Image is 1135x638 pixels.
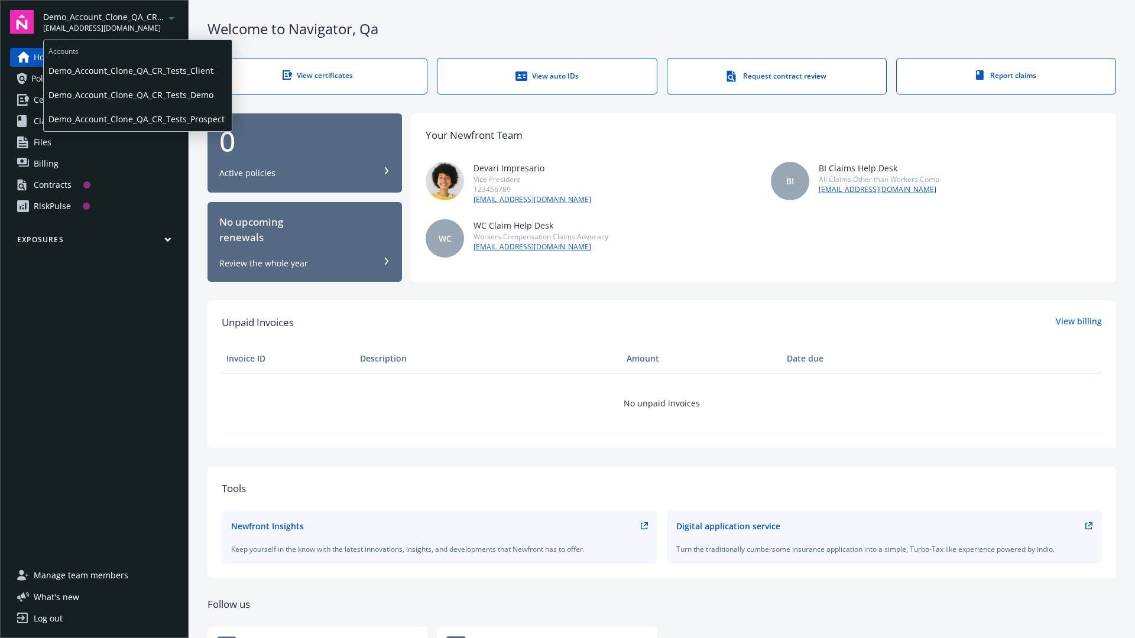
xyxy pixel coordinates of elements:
[437,58,657,95] a: View auto IDs
[691,70,862,82] div: Request contract review
[10,10,34,34] img: navigator-logo.svg
[819,162,939,174] div: BI Claims Help Desk
[219,258,308,269] div: Review the whole year
[676,544,1093,554] div: Turn the traditionally cumbersome insurance application into a simple, Turbo-Tax like experience ...
[667,58,887,95] a: Request contract review
[782,344,916,373] th: Date due
[164,11,179,25] a: arrowDropDown
[219,127,390,155] div: 0
[34,175,72,194] div: Contracts
[43,11,164,23] span: Demo_Account_Clone_QA_CR_Tests_Prospect
[34,154,59,173] span: Billing
[474,184,591,194] div: 123456789
[34,112,60,131] span: Claims
[207,58,427,95] a: View certificates
[219,214,390,246] div: No upcoming renewals
[34,566,128,585] span: Manage team members
[355,344,622,373] th: Description
[474,232,608,242] div: Workers Compensation Claims Advocacy
[207,113,402,193] button: 0Active policies
[622,344,782,373] th: Amount
[474,174,591,184] div: Vice President
[10,566,179,585] a: Manage team members
[44,40,232,58] span: Accounts
[34,609,63,628] div: Log out
[10,154,179,173] a: Billing
[231,520,304,532] div: Newfront Insights
[474,162,591,174] div: Devari Impresario
[461,70,633,82] div: View auto IDs
[10,197,179,216] a: RiskPulse
[48,58,227,83] span: Demo_Account_Clone_QA_CR_Tests_Client
[34,90,78,109] span: Certificates
[10,175,179,194] a: Contracts
[474,194,591,205] a: [EMAIL_ADDRESS][DOMAIN_NAME]
[207,19,1116,39] div: Welcome to Navigator , Qa
[426,162,464,200] img: photo
[10,69,179,88] a: Policies
[439,232,452,245] span: WC
[819,174,939,184] div: All Claims Other than Workers Comp
[207,202,402,282] button: No upcomingrenewalsReview the whole year
[34,133,51,152] span: Files
[676,520,780,532] div: Digital application service
[10,90,179,109] a: Certificates
[222,373,1102,433] td: No unpaid invoices
[34,591,79,603] span: What ' s new
[786,175,794,187] span: BI
[31,69,61,88] span: Policies
[10,591,98,603] button: What's new
[43,10,179,34] button: Demo_Account_Clone_QA_CR_Tests_Prospect[EMAIL_ADDRESS][DOMAIN_NAME]arrowDropDown
[34,197,71,216] div: RiskPulse
[10,48,179,67] a: Home
[920,70,1092,80] div: Report claims
[10,133,179,152] a: Files
[426,128,523,143] div: Your Newfront Team
[48,83,227,107] span: Demo_Account_Clone_QA_CR_Tests_Demo
[207,597,1116,612] div: Follow us
[1056,315,1102,330] a: View billing
[231,544,648,554] div: Keep yourself in the know with the latest innovations, insights, and developments that Newfront h...
[34,48,57,67] span: Home
[222,344,355,373] th: Invoice ID
[10,112,179,131] a: Claims
[474,242,608,252] a: [EMAIL_ADDRESS][DOMAIN_NAME]
[232,70,403,80] div: View certificates
[819,184,939,195] a: [EMAIL_ADDRESS][DOMAIN_NAME]
[43,23,164,34] span: [EMAIL_ADDRESS][DOMAIN_NAME]
[10,235,179,249] button: Exposures
[222,315,294,330] span: Unpaid Invoices
[222,481,1102,496] div: Tools
[474,219,608,232] div: WC Claim Help Desk
[219,167,275,179] div: Active policies
[48,107,227,131] span: Demo_Account_Clone_QA_CR_Tests_Prospect
[896,58,1116,95] a: Report claims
